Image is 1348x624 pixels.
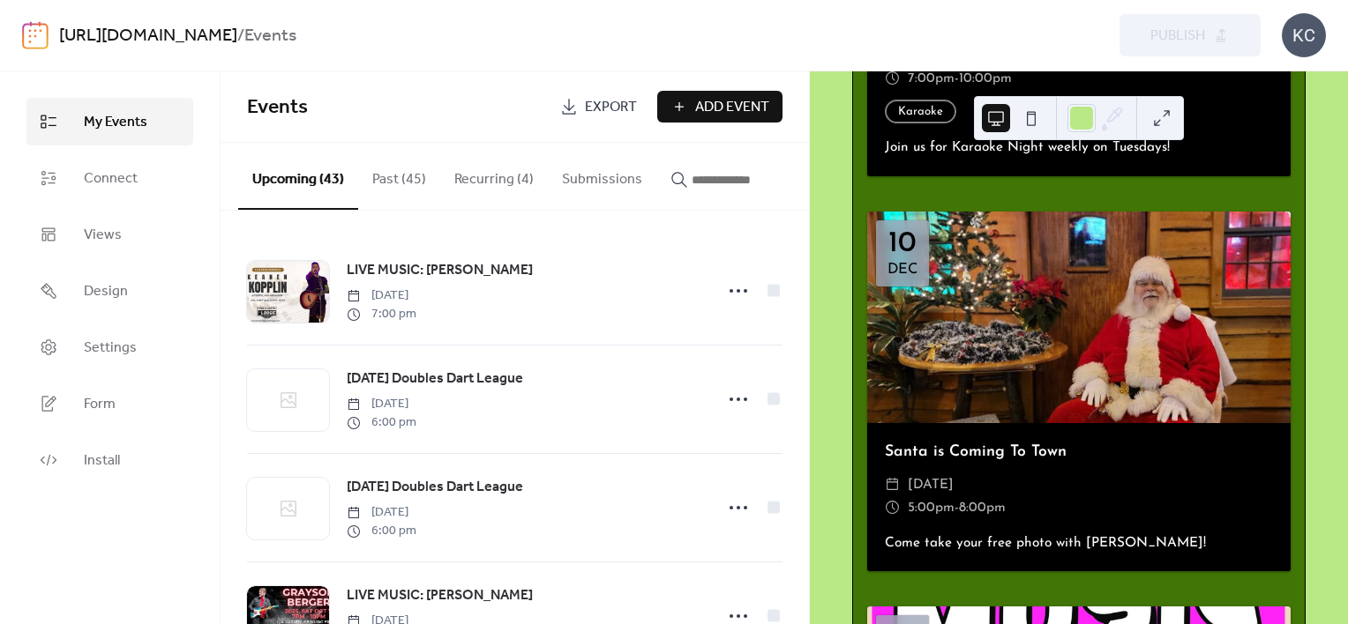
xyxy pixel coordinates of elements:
[908,496,955,519] span: 5:00pm
[59,19,237,53] a: [URL][DOMAIN_NAME]
[885,473,901,496] div: ​
[959,496,1006,519] span: 8:00pm
[84,394,116,415] span: Form
[347,305,416,323] span: 7:00 pm
[26,323,193,371] a: Settings
[26,267,193,315] a: Design
[84,112,147,133] span: My Events
[347,260,533,281] span: LIVE MUSIC: [PERSON_NAME]
[885,67,901,90] div: ​
[358,143,440,208] button: Past (45)
[1282,13,1326,57] div: KC
[347,585,533,606] span: LIVE MUSIC: [PERSON_NAME]
[84,450,120,472] span: Install
[887,263,917,278] div: Dec
[26,380,193,427] a: Form
[347,584,533,607] a: LIVE MUSIC: [PERSON_NAME]
[347,476,523,499] a: [DATE] Doubles Dart League
[585,97,637,118] span: Export
[347,286,416,305] span: [DATE]
[867,533,1291,553] div: Come take your free photo with [PERSON_NAME]!
[867,441,1291,464] div: Santa is Coming To Town
[888,229,917,258] div: 10
[955,67,959,90] span: -
[347,368,523,390] a: [DATE] Doubles Dart League
[657,91,783,123] button: Add Event
[885,496,901,519] div: ​
[548,143,656,208] button: Submissions
[959,67,1012,90] span: 10:00pm
[26,154,193,202] a: Connect
[244,19,296,53] b: Events
[347,259,533,282] a: LIVE MUSIC: [PERSON_NAME]
[247,88,308,127] span: Events
[440,143,548,208] button: Recurring (4)
[84,168,138,189] span: Connect
[84,225,122,246] span: Views
[238,143,358,210] button: Upcoming (43)
[867,137,1291,158] div: Join us for Karaoke Night weekly on Tuesdays!
[26,436,193,484] a: Install
[26,98,193,145] a: My Events
[347,477,523,498] span: [DATE] Doubles Dart League
[908,473,954,496] span: [DATE]
[347,503,416,522] span: [DATE]
[347,413,416,432] span: 6:00 pm
[22,21,49,49] img: logo
[547,91,650,123] a: Export
[955,496,959,519] span: -
[695,97,769,118] span: Add Event
[84,338,137,359] span: Settings
[84,281,128,302] span: Design
[347,368,523,390] span: [DATE] Doubles Dart League
[26,211,193,258] a: Views
[237,19,244,53] b: /
[347,522,416,540] span: 6:00 pm
[347,395,416,413] span: [DATE]
[908,67,955,90] span: 7:00pm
